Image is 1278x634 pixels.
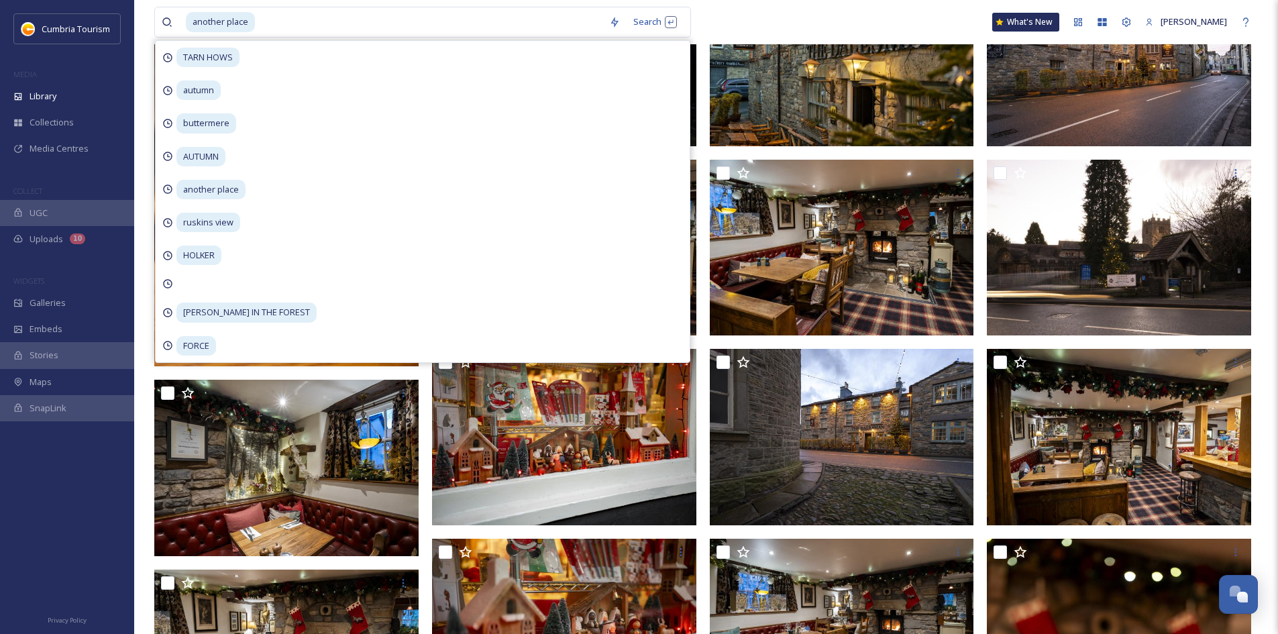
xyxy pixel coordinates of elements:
[30,323,62,335] span: Embeds
[13,186,42,196] span: COLLECT
[30,142,89,155] span: Media Centres
[30,297,66,309] span: Galleries
[13,276,44,286] span: WIDGETS
[70,233,85,244] div: 10
[21,22,35,36] img: images.jpg
[710,160,974,336] img: CUMBRIATOURISM_241209_PaulMitchell_Sedbergh-43.jpg
[992,13,1059,32] a: What's New
[30,376,52,388] span: Maps
[176,213,240,232] span: ruskins view
[432,349,696,525] img: CUMBRIATOURISM_241209_PaulMitchell_Sedbergh-33.jpg
[42,23,110,35] span: Cumbria Tourism
[186,12,255,32] span: another place
[176,48,239,67] span: TARN HOWS
[987,160,1251,336] img: CUMBRIATOURISM_241209_PaulMitchell_Sedbergh-56.jpg
[710,349,974,525] img: CUMBRIATOURISM_241209_PaulMitchell_Sedbergh-50.jpg
[30,233,63,246] span: Uploads
[176,180,246,199] span: another place
[13,69,37,79] span: MEDIA
[987,349,1251,525] img: CUMBRIATOURISM_241209_PaulMitchell_Sedbergh-42.jpg
[154,380,419,556] img: CUMBRIATOURISM_241209_PaulMitchell_Sedbergh-49.jpg
[30,402,66,415] span: SnapLink
[627,9,684,35] div: Search
[30,207,48,219] span: UGC
[176,147,225,166] span: AUTUMN
[1138,9,1234,35] a: [PERSON_NAME]
[30,90,56,103] span: Library
[48,616,87,625] span: Privacy Policy
[176,336,216,356] span: FORCE
[1219,575,1258,614] button: Open Chat
[48,611,87,627] a: Privacy Policy
[30,349,58,362] span: Stories
[176,303,317,322] span: [PERSON_NAME] IN THE FOREST
[176,246,221,265] span: HOLKER
[30,116,74,129] span: Collections
[1161,15,1227,28] span: [PERSON_NAME]
[176,81,221,100] span: autumn
[176,113,236,133] span: buttermere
